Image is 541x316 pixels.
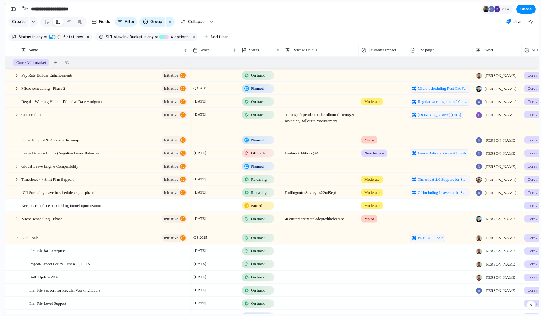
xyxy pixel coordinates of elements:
[485,216,516,222] span: [PERSON_NAME]
[410,188,470,196] a: CI Including Leave on the Schedule Export Week by Area and Team Member
[410,111,463,119] a: [DOMAIN_NAME][URL]
[177,17,208,27] button: Collapse
[139,17,165,27] button: Group
[418,235,443,241] span: PRB DPS Tools
[485,261,516,267] span: [PERSON_NAME]
[164,162,178,170] span: initiative
[188,19,205,25] span: Collapse
[485,190,516,196] span: [PERSON_NAME]
[164,175,178,183] span: initiative
[19,34,31,40] span: Status
[21,188,97,195] span: [CI] Surfacing leave in schedule export phase 1
[485,150,516,156] span: [PERSON_NAME]
[485,86,516,92] span: [PERSON_NAME]
[485,248,516,254] span: [PERSON_NAME]
[502,6,511,12] span: 214
[21,202,101,209] span: Xero marketplace onboarding funnel optimization
[162,234,187,242] button: initiative
[142,34,160,40] button: isany of
[410,234,445,242] a: PRB DPS Tools
[192,286,208,294] span: [DATE]
[251,261,265,267] span: On track
[162,175,187,183] button: initiative
[251,287,265,293] span: On track
[21,162,78,169] span: Global Leave Engine Compatibility
[485,235,516,241] span: [PERSON_NAME]
[150,19,162,25] span: Group
[364,202,380,209] span: Moderate
[164,111,178,119] span: initiative
[251,137,264,143] span: Planned
[169,34,189,40] span: options
[164,214,178,223] span: initiative
[364,176,380,182] span: Moderate
[283,147,358,156] span: Feature Additions (P4)
[251,274,265,280] span: On track
[162,215,187,223] button: initiative
[164,136,178,144] span: initiative
[162,188,187,196] button: initiative
[21,71,73,78] span: Pay Rate Builder Enhancements
[364,216,374,222] span: Major
[21,136,79,143] span: Leave Request & Approval Revamp
[164,71,178,80] span: initiative
[125,19,134,25] span: Filter
[410,85,470,93] a: Micro-scheduling Post GA Feature Development List
[210,34,228,40] span: Add filter
[251,85,264,92] span: Planned
[61,34,83,40] span: statuses
[192,149,208,156] span: [DATE]
[369,47,396,53] span: Customer Impact
[164,188,178,197] span: initiative
[418,189,468,195] span: CI Including Leave on the Schedule Export Week by Area and Team Member
[48,34,84,40] button: 6 statuses
[159,34,190,40] button: 4 options
[162,136,187,144] button: initiative
[192,215,208,222] span: [DATE]
[418,85,468,92] span: Micro-scheduling Post GA Feature Development List
[21,111,41,118] span: One Product
[364,99,380,105] span: Moderate
[364,189,380,195] span: Moderate
[200,47,210,53] span: When
[192,247,208,254] span: [DATE]
[29,273,58,280] span: Bulk Update PBA
[418,176,468,182] span: Timesheet 2.0 Support for Shift Plans MVP - One Pager Web Only
[283,212,358,222] span: 46 customers in total adopted the feature
[144,34,147,40] span: is
[21,85,65,92] span: Micro-scheduling - Phase 2
[29,286,100,293] span: Flat File support for Regular Working Hours
[192,136,203,143] span: 2025
[192,85,209,92] span: Q4 2025
[485,176,516,183] span: [PERSON_NAME]
[32,34,35,40] span: is
[283,108,358,124] span: Timing is dependent on the roll out of Pricing & Packaging. Roll out to Pro customers
[21,234,39,241] span: DPS Tools
[201,33,232,41] button: Add filter
[29,260,90,267] span: Import/Export Policy - Phase 1, JSON
[147,34,159,40] span: any of
[35,34,47,40] span: any of
[418,112,461,118] span: [DOMAIN_NAME][URL]
[31,34,49,40] button: isany of
[115,17,137,27] button: Filter
[192,98,208,105] span: [DATE]
[249,47,259,53] span: Status
[16,60,46,66] span: Core / Mid-market
[29,300,66,307] span: Flat File Level Support
[8,17,29,27] button: Create
[251,176,267,182] span: Releasing
[410,98,470,106] a: Regular working hours 2.0 pre-migration improvements
[251,163,264,169] span: Planned
[21,149,99,156] span: Leave Balance Limits (Negative Leave Balance)
[192,300,208,307] span: [DATE]
[364,150,384,156] span: New feature
[21,98,105,105] span: Regular Working Hours - Effective Date + migration
[251,150,265,156] span: Off track
[162,71,187,79] button: initiative
[106,34,142,40] span: SLT View Inv Bucket
[162,111,187,119] button: initiative
[164,234,178,242] span: initiative
[251,202,262,209] span: Paused
[164,97,178,106] span: initiative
